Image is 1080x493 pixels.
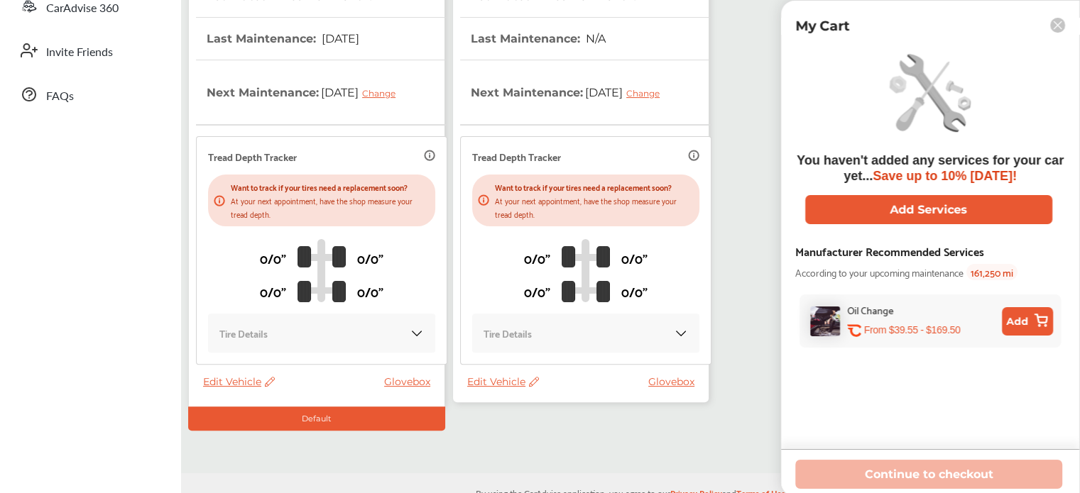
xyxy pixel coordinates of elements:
span: [DATE] [319,74,406,110]
p: Want to track if your tires need a replacement soon? [231,180,430,194]
span: 161,250 mi [966,264,1018,280]
p: 0/0" [524,280,550,302]
img: tire_track_logo.b900bcbc.svg [298,238,346,302]
span: [DATE] [583,74,670,110]
a: Glovebox [384,375,437,388]
span: N/A [584,32,606,45]
th: Next Maintenance : [471,60,670,124]
p: 0/0" [357,280,383,302]
th: Last Maintenance : [471,18,606,60]
p: My Cart [795,18,849,34]
img: KOKaJQAAAABJRU5ErkJggg== [674,326,688,340]
span: Edit Vehicle [467,375,539,388]
div: Change [362,88,403,99]
p: Want to track if your tires need a replacement soon? [495,180,694,194]
div: Default [188,406,445,431]
a: Invite Friends [13,32,167,69]
p: Tire Details [484,325,532,341]
p: 0/0" [260,280,286,302]
p: Tire Details [219,325,268,341]
span: According to your upcoming maintenance [795,264,964,280]
div: Manufacturer Recommended Services [795,241,984,260]
th: Last Maintenance : [207,18,359,60]
span: Edit Vehicle [203,375,275,388]
div: Oil Change [847,301,893,318]
p: At your next appointment, have the shop measure your tread depth. [231,194,430,221]
p: 0/0" [260,247,286,269]
img: oil-change-thumb.jpg [810,306,840,336]
button: Add Services [805,195,1052,224]
th: Next Maintenance : [207,60,406,124]
span: [DATE] [320,32,359,45]
p: 0/0" [621,280,648,302]
a: Glovebox [648,375,702,388]
p: Tread Depth Tracker [472,148,561,165]
span: Invite Friends [46,43,113,62]
img: tire_track_logo.b900bcbc.svg [562,238,610,302]
img: KOKaJQAAAABJRU5ErkJggg== [410,326,424,340]
button: Add [1002,307,1053,336]
span: You haven't added any services for your car yet... [797,153,1064,183]
p: 0/0" [621,247,648,269]
p: From $39.55 - $169.50 [864,323,961,337]
a: FAQs [13,76,167,113]
p: Tread Depth Tracker [208,148,297,165]
p: At your next appointment, have the shop measure your tread depth. [495,194,694,221]
span: Save up to 10% [DATE]! [873,169,1017,183]
p: 0/0" [524,247,550,269]
span: FAQs [46,87,74,106]
div: Change [626,88,667,99]
p: 0/0" [357,247,383,269]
